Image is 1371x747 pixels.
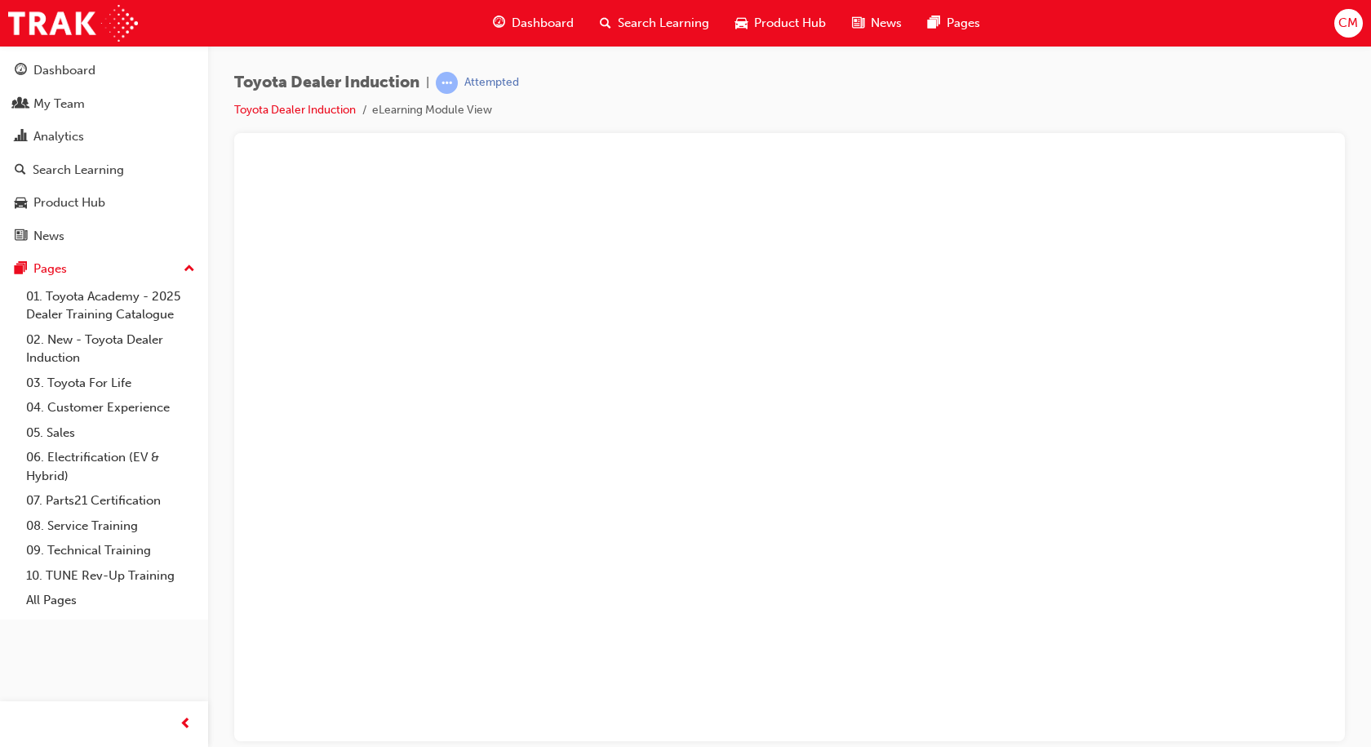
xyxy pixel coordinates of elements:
[587,7,722,40] a: search-iconSearch Learning
[8,5,138,42] img: Trak
[20,327,202,371] a: 02. New - Toyota Dealer Induction
[600,13,611,33] span: search-icon
[234,73,419,92] span: Toyota Dealer Induction
[1334,9,1363,38] button: CM
[436,72,458,94] span: learningRecordVerb_ATTEMPT-icon
[33,61,95,80] div: Dashboard
[1338,14,1358,33] span: CM
[871,14,902,33] span: News
[15,130,27,145] span: chart-icon
[33,95,85,113] div: My Team
[180,714,192,735] span: prev-icon
[512,14,574,33] span: Dashboard
[20,488,202,514] a: 07. Parts21 Certification
[947,14,980,33] span: Pages
[15,262,27,277] span: pages-icon
[20,445,202,488] a: 06. Electrification (EV & Hybrid)
[20,563,202,589] a: 10. TUNE Rev-Up Training
[33,193,105,212] div: Product Hub
[372,101,492,120] li: eLearning Module View
[480,7,587,40] a: guage-iconDashboard
[15,229,27,244] span: news-icon
[33,161,124,180] div: Search Learning
[464,75,519,91] div: Attempted
[15,163,26,178] span: search-icon
[852,13,864,33] span: news-icon
[20,395,202,420] a: 04. Customer Experience
[7,89,202,119] a: My Team
[735,13,748,33] span: car-icon
[754,14,826,33] span: Product Hub
[234,103,356,117] a: Toyota Dealer Induction
[7,254,202,284] button: Pages
[426,73,429,92] span: |
[722,7,839,40] a: car-iconProduct Hub
[7,122,202,152] a: Analytics
[915,7,993,40] a: pages-iconPages
[20,284,202,327] a: 01. Toyota Academy - 2025 Dealer Training Catalogue
[15,97,27,112] span: people-icon
[33,127,84,146] div: Analytics
[493,13,505,33] span: guage-icon
[20,371,202,396] a: 03. Toyota For Life
[33,227,64,246] div: News
[928,13,940,33] span: pages-icon
[20,514,202,539] a: 08. Service Training
[20,538,202,563] a: 09. Technical Training
[7,188,202,218] a: Product Hub
[20,420,202,446] a: 05. Sales
[20,588,202,613] a: All Pages
[7,155,202,185] a: Search Learning
[15,64,27,78] span: guage-icon
[184,259,195,280] span: up-icon
[618,14,709,33] span: Search Learning
[7,221,202,251] a: News
[839,7,915,40] a: news-iconNews
[7,52,202,254] button: DashboardMy TeamAnalyticsSearch LearningProduct HubNews
[15,196,27,211] span: car-icon
[7,56,202,86] a: Dashboard
[33,260,67,278] div: Pages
